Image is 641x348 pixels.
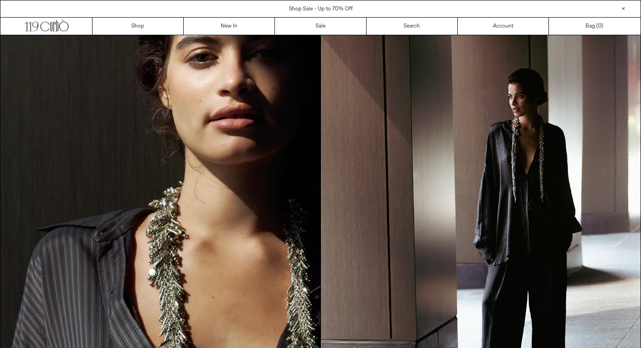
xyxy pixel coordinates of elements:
a: Sale [275,18,366,35]
a: Search [367,18,458,35]
a: Shop [93,18,184,35]
a: Shop Sale - Up to 70% Off [289,5,353,13]
a: Bag () [549,18,640,35]
span: 0 [598,23,601,30]
a: New In [184,18,275,35]
a: Account [458,18,549,35]
span: ) [598,22,603,30]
